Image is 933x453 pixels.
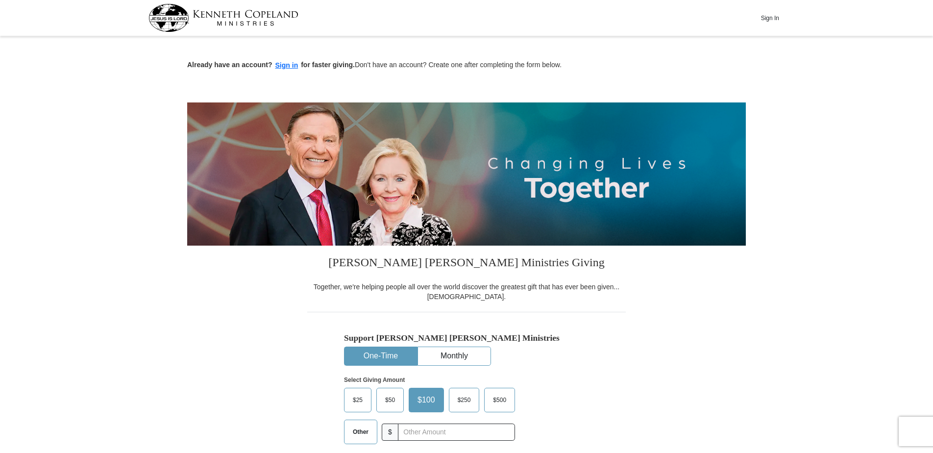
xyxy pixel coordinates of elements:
span: $25 [348,393,368,407]
button: Sign In [755,10,785,25]
span: $100 [413,393,440,407]
span: $250 [453,393,476,407]
input: Other Amount [398,424,515,441]
span: $ [382,424,398,441]
span: Other [348,425,373,439]
img: kcm-header-logo.svg [148,4,298,32]
button: Sign in [272,60,301,71]
span: $500 [488,393,511,407]
strong: Select Giving Amount [344,377,405,383]
h3: [PERSON_NAME] [PERSON_NAME] Ministries Giving [307,246,626,282]
span: $50 [380,393,400,407]
button: Monthly [418,347,491,365]
h5: Support [PERSON_NAME] [PERSON_NAME] Ministries [344,333,589,343]
div: Together, we're helping people all over the world discover the greatest gift that has ever been g... [307,282,626,302]
button: One-Time [344,347,417,365]
p: Don't have an account? Create one after completing the form below. [187,60,746,71]
strong: Already have an account? for faster giving. [187,61,355,69]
